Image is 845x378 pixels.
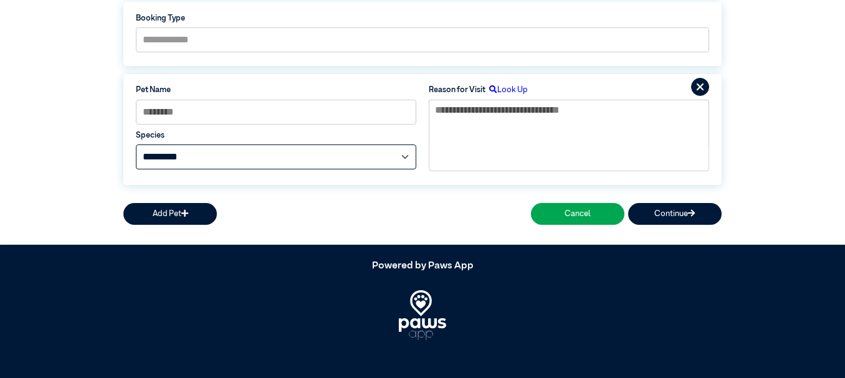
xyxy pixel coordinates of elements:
[531,203,624,225] button: Cancel
[136,84,416,96] label: Pet Name
[429,84,485,96] label: Reason for Visit
[485,84,528,96] label: Look Up
[399,290,447,340] img: PawsApp
[136,12,709,24] label: Booking Type
[123,260,722,272] h5: Powered by Paws App
[136,130,416,141] label: Species
[628,203,722,225] button: Continue
[123,203,217,225] button: Add Pet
